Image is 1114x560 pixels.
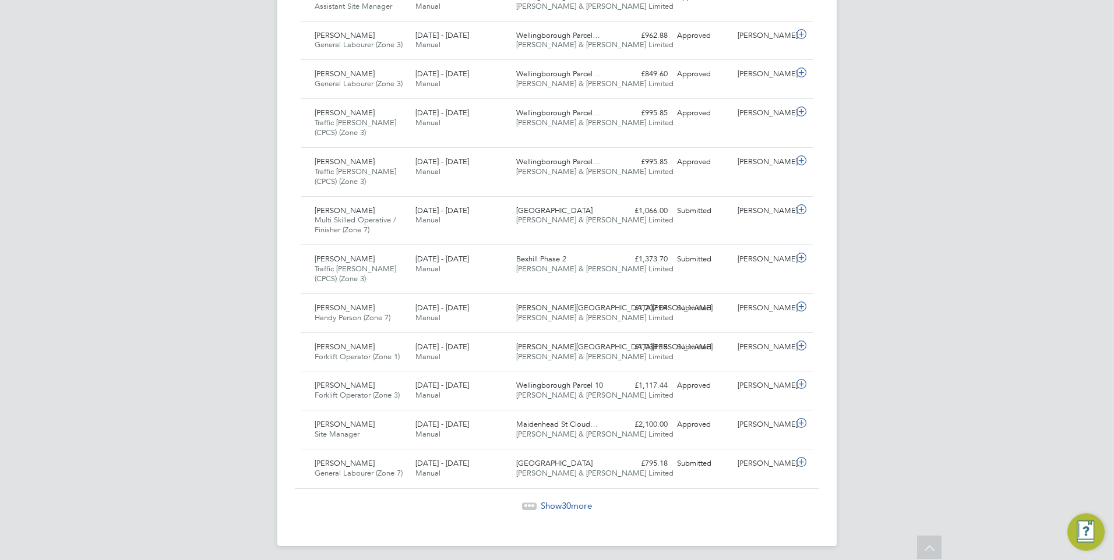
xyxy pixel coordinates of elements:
[612,376,672,395] div: £1,117.44
[415,342,469,352] span: [DATE] - [DATE]
[516,215,674,225] span: [PERSON_NAME] & [PERSON_NAME] Limited
[415,419,469,429] span: [DATE] - [DATE]
[315,1,392,11] span: Assistant Site Manager
[315,390,400,400] span: Forklift Operator (Zone 3)
[672,299,733,318] div: Submitted
[516,380,603,390] span: Wellingborough Parcel 10
[415,303,469,313] span: [DATE] - [DATE]
[315,264,396,283] span: Traffic [PERSON_NAME] (CPCS) (Zone 3)
[415,108,469,118] span: [DATE] - [DATE]
[612,26,672,45] div: £962.88
[415,118,440,127] span: Manual
[733,201,794,221] div: [PERSON_NAME]
[315,166,396,186] span: Traffic [PERSON_NAME] (CPCS) (Zone 3)
[415,1,440,11] span: Manual
[415,458,469,468] span: [DATE] - [DATE]
[415,40,440,49] span: Manual
[672,415,733,434] div: Approved
[672,454,733,473] div: Submitted
[315,380,375,390] span: [PERSON_NAME]
[516,157,600,166] span: Wellingborough Parcel…
[516,468,674,478] span: [PERSON_NAME] & [PERSON_NAME] Limited
[612,299,672,318] div: £1,202.04
[315,342,375,352] span: [PERSON_NAME]
[516,419,598,429] span: Maidenhead St Cloud…
[733,26,794,45] div: [PERSON_NAME]
[415,468,440,478] span: Manual
[516,458,593,468] span: [GEOGRAPHIC_DATA]
[672,65,733,84] div: Approved
[415,264,440,274] span: Manual
[315,79,403,88] span: General Labourer (Zone 3)
[672,26,733,45] div: Approved
[516,264,674,274] span: [PERSON_NAME] & [PERSON_NAME] Limited
[315,205,375,215] span: [PERSON_NAME]
[672,376,733,395] div: Approved
[612,201,672,221] div: £1,066.00
[516,313,674,322] span: [PERSON_NAME] & [PERSON_NAME] Limited
[516,303,713,313] span: [PERSON_NAME][GEOGRAPHIC_DATA][PERSON_NAME]
[315,313,390,322] span: Handy Person (Zone 7)
[415,215,440,225] span: Manual
[315,108,375,118] span: [PERSON_NAME]
[612,415,672,434] div: £2,100.00
[672,104,733,123] div: Approved
[315,303,375,313] span: [PERSON_NAME]
[733,338,794,357] div: [PERSON_NAME]
[516,30,600,40] span: Wellingborough Parcel…
[733,250,794,269] div: [PERSON_NAME]
[315,215,396,235] span: Multi Skilled Operative / Finisher (Zone 7)
[1067,513,1105,551] button: Engage Resource Center
[516,342,713,352] span: [PERSON_NAME][GEOGRAPHIC_DATA][PERSON_NAME]
[315,69,375,79] span: [PERSON_NAME]
[733,104,794,123] div: [PERSON_NAME]
[516,40,674,49] span: [PERSON_NAME] & [PERSON_NAME] Limited
[315,254,375,264] span: [PERSON_NAME]
[516,69,600,79] span: Wellingborough Parcel…
[733,299,794,318] div: [PERSON_NAME]
[516,108,600,118] span: Wellingborough Parcel…
[415,313,440,322] span: Manual
[516,352,674,361] span: [PERSON_NAME] & [PERSON_NAME] Limited
[733,454,794,473] div: [PERSON_NAME]
[516,1,674,11] span: [PERSON_NAME] & [PERSON_NAME] Limited
[315,429,359,439] span: Site Manager
[672,153,733,172] div: Approved
[516,429,674,439] span: [PERSON_NAME] & [PERSON_NAME] Limited
[612,250,672,269] div: £1,373.70
[516,166,674,176] span: [PERSON_NAME] & [PERSON_NAME] Limited
[315,352,400,361] span: Forklift Operator (Zone 1)
[415,166,440,176] span: Manual
[315,468,403,478] span: General Labourer (Zone 7)
[516,390,674,400] span: [PERSON_NAME] & [PERSON_NAME] Limited
[733,376,794,395] div: [PERSON_NAME]
[315,30,375,40] span: [PERSON_NAME]
[612,104,672,123] div: £995.85
[315,419,375,429] span: [PERSON_NAME]
[415,69,469,79] span: [DATE] - [DATE]
[315,118,396,137] span: Traffic [PERSON_NAME] (CPCS) (Zone 3)
[612,65,672,84] div: £849.60
[541,500,592,511] span: Show more
[415,429,440,439] span: Manual
[516,79,674,88] span: [PERSON_NAME] & [PERSON_NAME] Limited
[315,157,375,166] span: [PERSON_NAME]
[315,458,375,468] span: [PERSON_NAME]
[415,30,469,40] span: [DATE] - [DATE]
[612,454,672,473] div: £795.18
[415,380,469,390] span: [DATE] - [DATE]
[562,500,571,511] span: 30
[612,153,672,172] div: £995.85
[516,254,566,264] span: Bexhill Phase 2
[612,338,672,357] div: £1,038.15
[415,390,440,400] span: Manual
[415,254,469,264] span: [DATE] - [DATE]
[733,415,794,434] div: [PERSON_NAME]
[733,65,794,84] div: [PERSON_NAME]
[672,250,733,269] div: Submitted
[315,40,403,49] span: General Labourer (Zone 3)
[516,205,593,215] span: [GEOGRAPHIC_DATA]
[733,153,794,172] div: [PERSON_NAME]
[415,352,440,361] span: Manual
[516,118,674,127] span: [PERSON_NAME] & [PERSON_NAME] Limited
